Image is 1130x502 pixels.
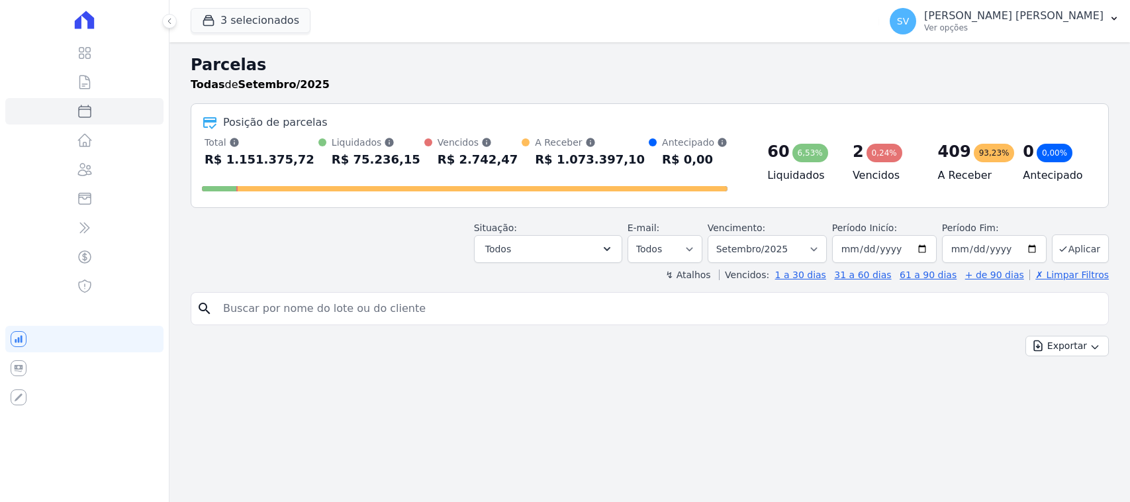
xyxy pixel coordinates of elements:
[438,136,518,149] div: Vencidos
[238,78,330,91] strong: Setembro/2025
[332,136,420,149] div: Liquidados
[767,141,789,162] div: 60
[665,270,710,280] label: ↯ Atalhos
[853,168,917,183] h4: Vencidos
[834,270,891,280] a: 31 a 60 dias
[1037,144,1072,162] div: 0,00%
[924,9,1104,23] p: [PERSON_NAME] [PERSON_NAME]
[191,78,225,91] strong: Todas
[662,136,728,149] div: Antecipado
[485,241,511,257] span: Todos
[897,17,909,26] span: SV
[965,270,1024,280] a: + de 90 dias
[205,149,314,170] div: R$ 1.151.375,72
[191,8,310,33] button: 3 selecionados
[223,115,328,130] div: Posição de parcelas
[662,149,728,170] div: R$ 0,00
[474,235,622,263] button: Todos
[832,223,897,233] label: Período Inicío:
[708,223,765,233] label: Vencimento:
[197,301,212,317] i: search
[438,149,518,170] div: R$ 2.742,47
[719,270,769,280] label: Vencidos:
[1023,141,1034,162] div: 0
[1052,234,1109,263] button: Aplicar
[191,53,1109,77] h2: Parcelas
[938,168,1002,183] h4: A Receber
[215,295,1103,322] input: Buscar por nome do lote ou do cliente
[879,3,1130,40] button: SV [PERSON_NAME] [PERSON_NAME] Ver opções
[867,144,902,162] div: 0,24%
[974,144,1015,162] div: 93,23%
[775,270,826,280] a: 1 a 30 dias
[535,149,645,170] div: R$ 1.073.397,10
[474,223,517,233] label: Situação:
[853,141,864,162] div: 2
[792,144,828,162] div: 6,53%
[332,149,420,170] div: R$ 75.236,15
[205,136,314,149] div: Total
[942,221,1047,235] label: Período Fim:
[535,136,645,149] div: A Receber
[1023,168,1087,183] h4: Antecipado
[924,23,1104,33] p: Ver opções
[938,141,971,162] div: 409
[628,223,660,233] label: E-mail:
[191,77,330,93] p: de
[900,270,957,280] a: 61 a 90 dias
[1025,336,1109,356] button: Exportar
[767,168,831,183] h4: Liquidados
[1029,270,1109,280] a: ✗ Limpar Filtros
